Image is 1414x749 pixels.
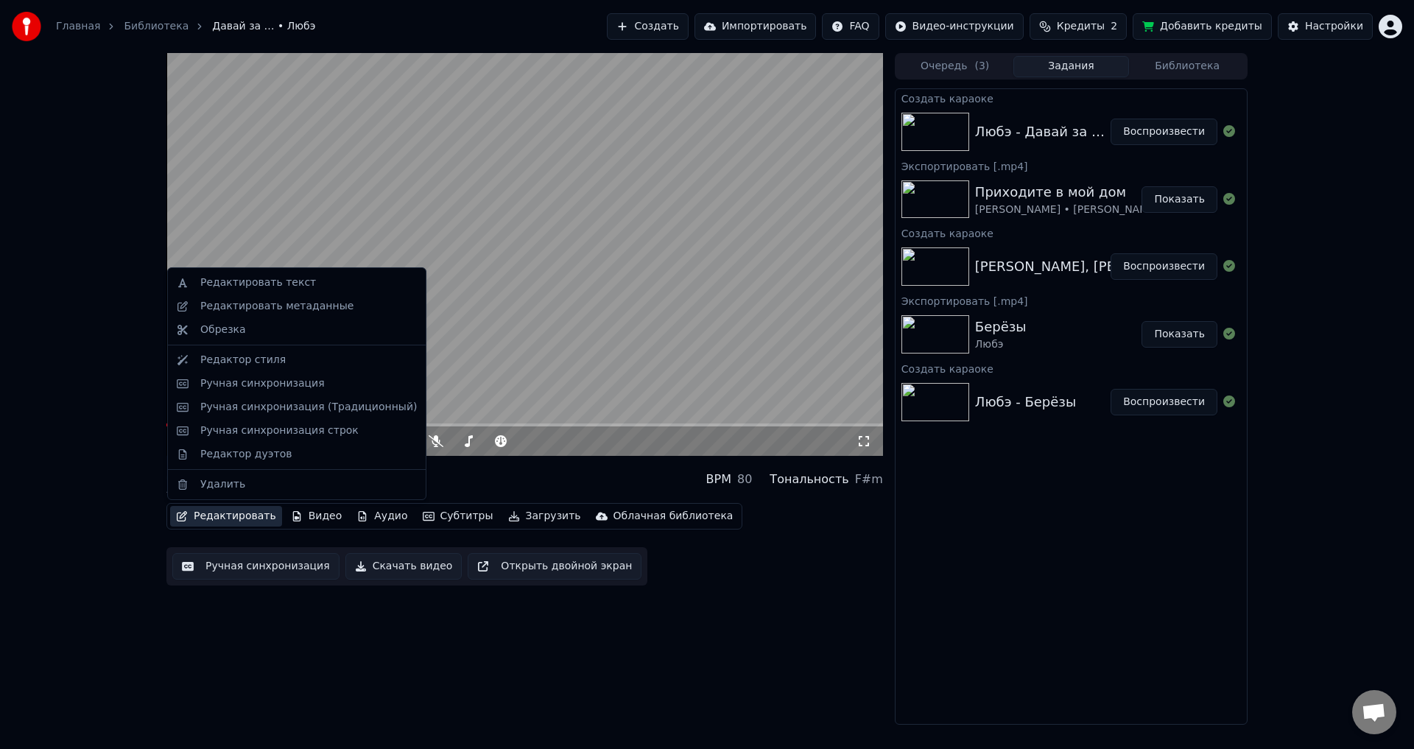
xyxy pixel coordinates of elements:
div: Экспортировать [.mp4] [896,292,1247,309]
button: Воспроизвести [1111,389,1217,415]
button: Воспроизвести [1111,119,1217,145]
button: Скачать видео [345,553,462,580]
button: Воспроизвести [1111,253,1217,280]
button: Видео [285,506,348,527]
div: Любэ [166,482,256,497]
button: Кредиты2 [1030,13,1127,40]
div: Любэ - Давай за … [975,122,1105,142]
div: F#m [855,471,883,488]
div: Тональность [770,471,848,488]
button: Показать [1142,186,1217,213]
span: Давай за … • Любэ [212,19,315,34]
a: Библиотека [124,19,189,34]
div: Настройки [1305,19,1363,34]
div: Ручная синхронизация (Традиционный) [200,400,417,415]
button: FAQ [822,13,879,40]
div: Редактор дуэтов [200,447,292,462]
div: Редактировать текст [200,275,316,290]
img: youka [12,12,41,41]
div: Любэ - Берёзы [975,392,1076,412]
button: Субтитры [417,506,499,527]
div: Экспортировать [.mp4] [896,157,1247,175]
span: 2 [1111,19,1117,34]
button: Видео-инструкции [885,13,1024,40]
button: Добавить кредиты [1133,13,1272,40]
span: Кредиты [1057,19,1105,34]
div: BPM [706,471,731,488]
div: Создать караоке [896,89,1247,107]
div: Открытый чат [1352,690,1396,734]
button: Библиотека [1129,56,1245,77]
span: ( 3 ) [974,59,989,74]
button: Аудио [351,506,413,527]
div: Редактор стиля [200,353,286,368]
div: Создать караоке [896,224,1247,242]
button: Очередь [897,56,1013,77]
div: Создать караоке [896,359,1247,377]
div: Редактировать метаданные [200,299,353,314]
nav: breadcrumb [56,19,315,34]
div: 80 [737,471,752,488]
button: Настройки [1278,13,1373,40]
button: Редактировать [170,506,282,527]
button: Открыть двойной экран [468,553,641,580]
div: Любэ [975,337,1027,352]
div: Ручная синхронизация строк [200,423,359,438]
div: Давай за … [166,462,256,482]
div: Удалить [200,477,245,492]
div: Облачная библиотека [613,509,734,524]
button: Показать [1142,321,1217,348]
div: Берёзы [975,317,1027,337]
div: Ручная синхронизация [200,376,325,391]
button: Создать [607,13,688,40]
div: Приходите в мой дом [975,182,1159,203]
div: [PERSON_NAME], [PERSON_NAME] - Приходите в мой дом [975,256,1368,277]
div: [PERSON_NAME] • [PERSON_NAME] [975,203,1159,217]
button: Импортировать [694,13,817,40]
a: Главная [56,19,100,34]
div: Обрезка [200,323,246,337]
button: Ручная синхронизация [172,553,340,580]
button: Задания [1013,56,1130,77]
button: Загрузить [502,506,587,527]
